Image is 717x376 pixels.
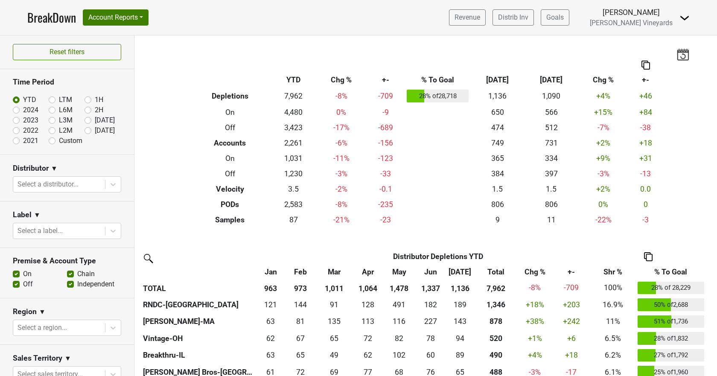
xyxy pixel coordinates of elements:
div: +18 [554,350,589,361]
img: filter [141,251,154,265]
td: -235 [367,197,405,212]
a: BreakDown [27,9,76,26]
td: 0 [629,197,663,212]
label: 2021 [23,136,38,146]
td: -7 % [578,120,629,135]
span: ▼ [34,210,41,220]
td: -13 [629,166,663,181]
img: Copy to clipboard [641,61,650,70]
td: 49 [315,347,353,364]
div: 72 [355,333,381,344]
td: 7,962 [271,87,316,105]
div: 121 [258,299,283,310]
td: -33 [367,166,405,181]
label: LTM [59,95,72,105]
label: Chain [77,269,95,279]
th: Apr: activate to sort column ascending [353,264,382,280]
div: 65 [317,333,351,344]
th: Depletions [189,87,271,105]
td: 512 [525,120,578,135]
td: 334 [525,151,578,166]
td: 80.51 [286,313,315,330]
th: RNDC-[GEOGRAPHIC_DATA] [141,296,256,313]
td: 63.41 [256,313,286,330]
img: last_updated_date [676,48,689,60]
td: 67.15 [286,330,315,347]
div: 49 [317,350,351,361]
th: 520.020 [475,330,518,347]
td: -156 [367,135,405,151]
th: Chg % [578,72,629,87]
td: 182.249 [416,296,445,313]
div: +203 [554,299,589,310]
td: 93.56 [445,330,475,347]
th: 1345.781 [475,296,518,313]
td: 62.5 [256,347,286,364]
div: 78 [418,333,443,344]
div: 82 [385,333,414,344]
td: 731 [525,135,578,151]
td: +18 [629,135,663,151]
th: [DATE] [471,72,525,87]
th: Vintage-OH [141,330,256,347]
td: 365 [471,151,525,166]
th: 1,136 [445,280,475,297]
label: 2023 [23,115,38,125]
div: +242 [554,316,589,327]
th: Jul: activate to sort column ascending [445,264,475,280]
div: 1,346 [477,299,515,310]
th: Velocity [189,181,271,197]
a: Goals [541,9,569,26]
td: +9 % [578,151,629,166]
th: +- [367,72,405,87]
div: 62 [258,333,283,344]
td: 3.5 [271,181,316,197]
th: [PERSON_NAME]-MA [141,313,256,330]
td: -123 [367,151,405,166]
td: 65.083 [286,347,315,364]
td: 2,583 [271,197,316,212]
td: 474 [471,120,525,135]
td: -22 % [578,212,629,227]
div: 63 [258,316,283,327]
td: 1,230 [271,166,316,181]
div: 878 [477,316,515,327]
div: 113 [355,316,381,327]
td: 6.5% [591,330,635,347]
th: Jan: activate to sort column ascending [256,264,286,280]
td: 87 [271,212,316,227]
label: L3M [59,115,73,125]
div: 91 [317,299,351,310]
th: 877.840 [475,313,518,330]
td: 143.42 [445,313,475,330]
td: -0.1 [367,181,405,197]
span: ▼ [64,353,71,364]
div: 65 [288,350,313,361]
th: TOTAL [141,280,256,297]
th: 1,064 [353,280,382,297]
td: +31 [629,151,663,166]
label: 2022 [23,125,38,136]
td: 188.5 [445,296,475,313]
td: +84 [629,105,663,120]
div: 94 [447,333,473,344]
div: 182 [418,299,443,310]
td: 11 [525,212,578,227]
h3: Label [13,210,32,219]
td: 491.083 [383,296,416,313]
td: 1.5 [471,181,525,197]
td: 397 [525,166,578,181]
td: 0 % [578,197,629,212]
td: 65.13 [315,330,353,347]
td: -3 % [578,166,629,181]
th: +- [629,72,663,87]
td: 115.91 [383,313,416,330]
td: 1,031 [271,151,316,166]
th: Chg % [316,72,367,87]
th: Mar: activate to sort column ascending [315,264,353,280]
th: % To Goal: activate to sort column ascending [635,264,706,280]
label: Custom [59,136,82,146]
td: 650 [471,105,525,120]
label: Off [23,279,33,289]
div: 89 [447,350,473,361]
